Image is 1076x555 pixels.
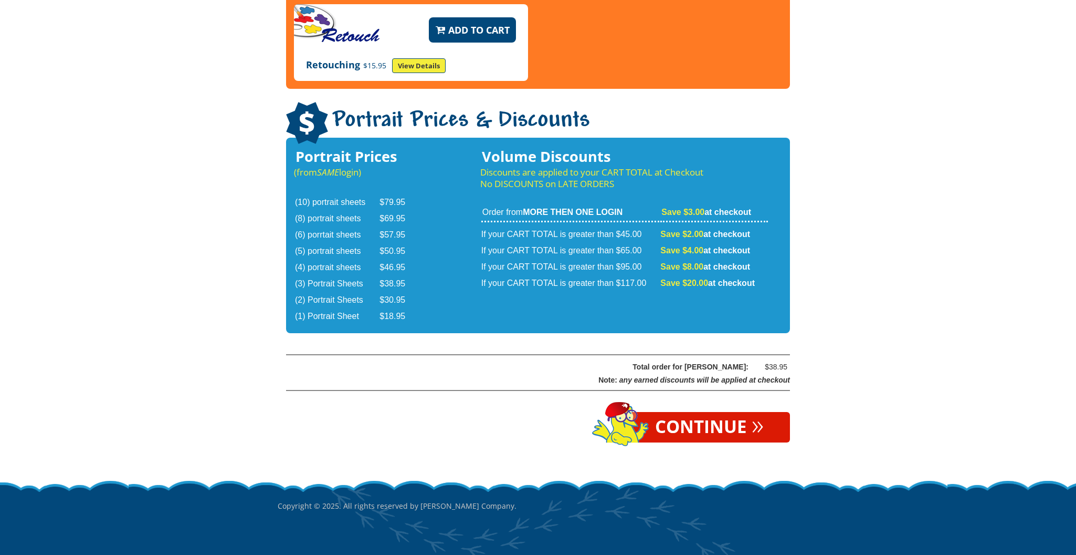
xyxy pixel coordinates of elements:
h3: Portrait Prices [294,151,419,162]
em: SAME [317,166,339,178]
td: If your CART TOTAL is greater than $65.00 [481,243,660,259]
h3: Volume Discounts [480,151,769,162]
div: Total order for [PERSON_NAME]: [313,361,748,374]
td: (2) Portrait Sheets [295,293,378,308]
td: If your CART TOTAL is greater than $117.00 [481,276,660,291]
td: (10) portrait sheets [295,195,378,210]
span: Note: [598,376,617,384]
h1: Portrait Prices & Discounts [286,102,790,146]
span: $15.95 [360,60,389,70]
td: (1) Portrait Sheet [295,309,378,324]
span: Save $2.00 [660,230,703,239]
td: $50.95 [379,244,418,259]
span: Save $8.00 [660,262,703,271]
td: Order from [481,207,660,222]
span: Save $20.00 [660,279,708,287]
strong: at checkout [661,208,751,217]
td: (5) portrait sheets [295,244,378,259]
span: » [752,418,764,430]
strong: at checkout [660,230,750,239]
strong: MORE THEN ONE LOGIN [523,208,623,217]
td: (6) porrtait sheets [295,228,378,243]
td: $57.95 [379,228,418,243]
a: View Details [392,58,446,73]
p: Retouching [306,58,516,73]
td: If your CART TOTAL is greater than $95.00 [481,260,660,275]
strong: at checkout [660,246,750,255]
span: Save $4.00 [660,246,703,255]
span: Save $3.00 [661,208,704,217]
td: $46.95 [379,260,418,275]
button: Add to Cart [429,17,516,43]
p: Discounts are applied to your CART TOTAL at Checkout No DISCOUNTS on LATE ORDERS [480,167,769,190]
p: Copyright © 2025. All rights reserved by [PERSON_NAME] Company. [278,479,798,533]
strong: at checkout [660,262,750,271]
strong: at checkout [660,279,755,287]
div: $38.95 [756,361,787,374]
td: $79.95 [379,195,418,210]
td: $18.95 [379,309,418,324]
td: $69.95 [379,211,418,227]
td: $38.95 [379,276,418,292]
td: $30.95 [379,293,418,308]
td: (4) portrait sheets [295,260,378,275]
td: (8) portrait sheets [295,211,378,227]
td: If your CART TOTAL is greater than $45.00 [481,223,660,242]
p: (from login) [294,167,419,178]
a: Continue» [629,412,790,443]
td: (3) Portrait Sheets [295,276,378,292]
span: any earned discounts will be applied at checkout [619,376,790,384]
